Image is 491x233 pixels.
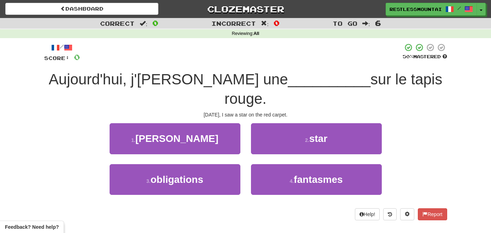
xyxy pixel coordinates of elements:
button: Report [418,208,447,220]
span: Aujourd'hui, j'[PERSON_NAME] une [49,71,288,88]
span: fantasmes [294,174,343,185]
button: 4.fantasmes [251,164,382,195]
a: Dashboard [5,3,158,15]
a: RestlessMountain156 / [386,3,477,16]
button: 1.[PERSON_NAME] [110,123,240,154]
span: __________ [288,71,371,88]
span: Score: [44,55,70,61]
span: 50 % [403,54,413,59]
small: 4 . [290,178,294,184]
span: : [261,20,269,26]
span: 0 [274,19,280,27]
div: / [44,43,80,52]
small: 2 . [305,137,309,143]
button: Help! [355,208,380,220]
span: To go [333,20,357,27]
span: Open feedback widget [5,223,59,231]
span: RestlessMountain156 [390,6,442,12]
span: 0 [152,19,158,27]
div: Mastered [403,54,447,60]
small: 3 . [146,178,151,184]
span: 6 [375,19,381,27]
small: 1 . [131,137,135,143]
span: sur le tapis rouge. [224,71,442,107]
span: [PERSON_NAME] [135,133,218,144]
button: 3.obligations [110,164,240,195]
span: / [457,6,461,11]
span: : [140,20,147,26]
button: Round history (alt+y) [383,208,397,220]
span: Incorrect [211,20,256,27]
strong: All [253,31,259,36]
span: 0 [74,53,80,61]
span: obligations [151,174,203,185]
div: [DATE], I saw a star on the red carpet. [44,111,447,118]
span: Correct [100,20,135,27]
a: Clozemaster [169,3,322,15]
span: : [362,20,370,26]
button: 2.star [251,123,382,154]
span: star [309,133,327,144]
